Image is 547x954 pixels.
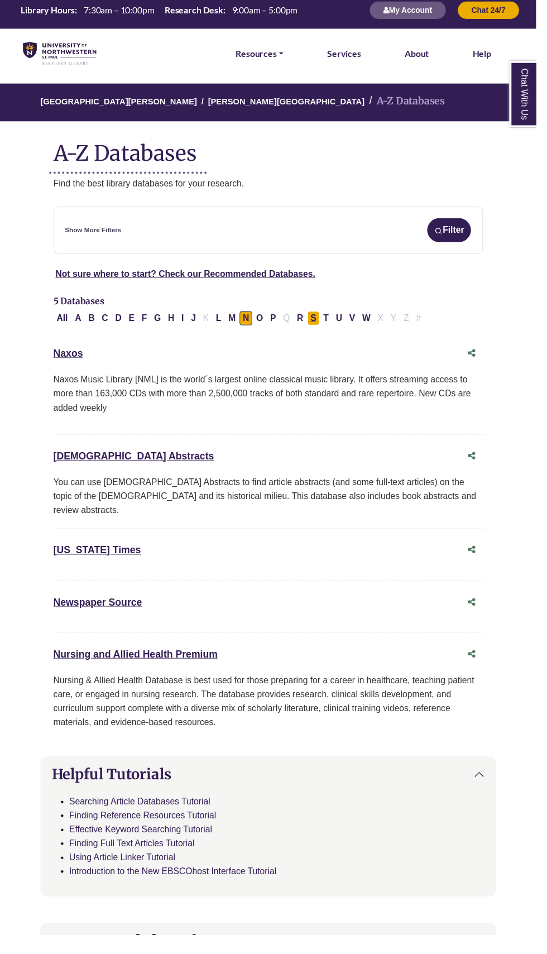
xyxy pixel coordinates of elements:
[41,97,201,108] a: [GEOGRAPHIC_DATA][PERSON_NAME]
[73,318,87,332] button: Filter Results A
[141,318,153,332] button: Filter Results F
[482,47,501,62] a: Help
[229,318,243,332] button: Filter Results M
[272,318,285,332] button: Filter Results P
[377,1,455,20] button: My Account
[71,827,221,837] a: Finding Reference Resources Tutorial
[55,662,222,673] a: Nursing and Allied Health Premium
[413,47,438,62] a: About
[241,47,289,62] a: Resources
[339,318,353,332] button: Filter Results U
[182,318,191,332] button: Filter Results I
[436,223,481,247] button: Filter
[55,485,493,528] div: You can use [DEMOGRAPHIC_DATA] Abstracts to find article abstracts (and some full-text articles) ...
[128,318,141,332] button: Filter Results E
[55,180,493,195] p: Find the best library databases for your research.
[57,275,322,284] a: Not sure where to start? Check our Recommended Databases.
[17,4,308,17] a: Hours Today
[55,320,434,329] div: Alpha-list to filter by first letter of database name
[55,355,85,366] a: Naxos
[314,318,327,332] button: Filter Results S
[100,318,114,332] button: Filter Results C
[372,95,454,112] li: A-Z Databases
[17,4,79,16] th: Library Hours:
[217,318,229,332] button: Filter Results L
[55,318,73,332] button: All
[467,6,530,15] a: Chat 24/7
[258,318,271,332] button: Filter Results O
[327,318,339,332] button: Filter Results T
[55,687,493,744] div: Nursing & Allied Health Database is best used for those preparing for a career in healthcare, tea...
[164,4,231,16] th: Research Desk:
[71,813,215,823] a: Searching Article Databases Tutorial
[55,556,144,567] a: [US_STATE] Times
[85,5,157,16] span: 7:30am – 10:00pm
[244,318,258,332] button: Filter Results N
[377,6,455,15] a: My Account
[87,318,100,332] button: Filter Results B
[42,773,506,808] button: Helpful Tutorials
[467,1,530,20] button: Chat 24/7
[55,301,107,313] span: 5 Databases
[71,884,282,894] a: Introduction to the New EBSCOhost Interface Tutorial
[55,380,493,423] p: Naxos Music Library [NML] is the world´s largest online classical music library. It offers stream...
[55,460,219,471] a: [DEMOGRAPHIC_DATA] Abstracts
[471,455,493,476] button: Share this database
[366,318,381,332] button: Filter Results W
[23,43,98,67] img: library_home
[191,318,203,332] button: Filter Results J
[154,318,167,332] button: Filter Results G
[114,318,128,332] button: Filter Results D
[71,856,199,865] a: Finding Full Text Articles Tutorial
[471,350,493,371] button: Share this database
[66,230,124,241] a: Show More Filters
[471,604,493,625] button: Share this database
[237,5,304,16] span: 9:00am – 5:00pm
[471,551,493,572] button: Share this database
[471,657,493,678] button: Share this database
[212,97,372,108] a: [PERSON_NAME][GEOGRAPHIC_DATA]
[71,870,179,880] a: Using Article Linker Tutorial
[334,47,368,62] a: Services
[55,135,493,169] h1: A-Z Databases
[168,318,181,332] button: Filter Results H
[17,4,308,15] table: Hours Today
[353,318,366,332] button: Filter Results V
[55,85,493,124] nav: breadcrumb
[71,842,217,851] a: Effective Keyword Searching Tutorial
[300,318,313,332] button: Filter Results R
[55,609,145,620] a: Newspaper Source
